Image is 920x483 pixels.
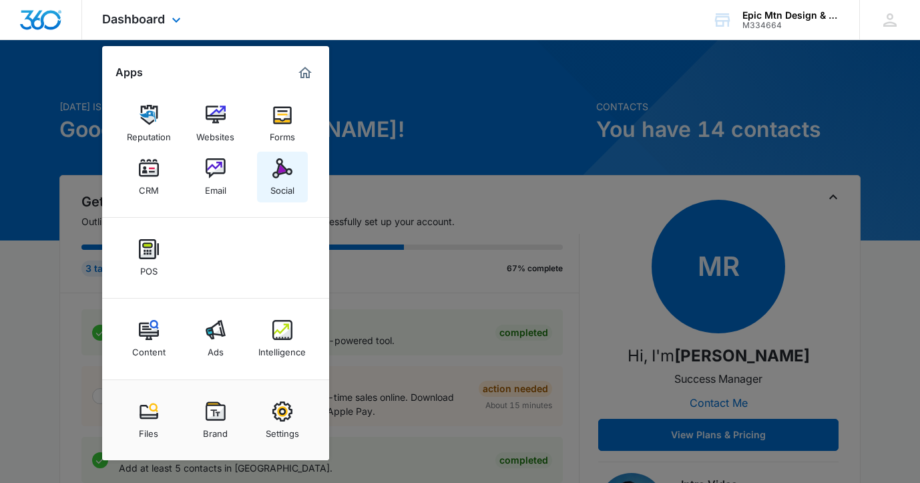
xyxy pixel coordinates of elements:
[132,340,166,357] div: Content
[140,259,158,277] div: POS
[124,98,174,149] a: Reputation
[257,313,308,364] a: Intelligence
[124,152,174,202] a: CRM
[208,340,224,357] div: Ads
[742,10,840,21] div: account name
[124,313,174,364] a: Content
[127,125,171,142] div: Reputation
[102,12,165,26] span: Dashboard
[139,178,159,196] div: CRM
[124,232,174,283] a: POS
[257,98,308,149] a: Forms
[190,98,241,149] a: Websites
[257,395,308,446] a: Settings
[205,178,226,196] div: Email
[190,395,241,446] a: Brand
[266,422,299,439] div: Settings
[139,422,158,439] div: Files
[190,313,241,364] a: Ads
[258,340,306,357] div: Intelligence
[257,152,308,202] a: Social
[270,178,294,196] div: Social
[742,21,840,30] div: account id
[270,125,295,142] div: Forms
[196,125,234,142] div: Websites
[294,62,316,84] a: Marketing 360® Dashboard
[203,422,228,439] div: Brand
[116,66,143,79] h2: Apps
[190,152,241,202] a: Email
[124,395,174,446] a: Files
